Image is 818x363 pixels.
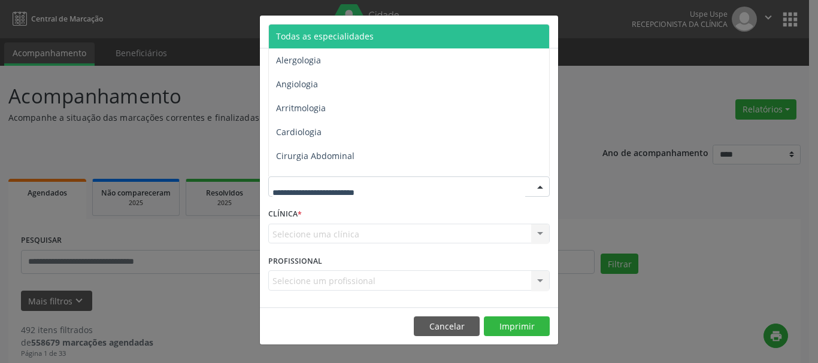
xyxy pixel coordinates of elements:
span: Cirurgia Bariatrica [276,174,350,185]
button: Close [534,16,558,45]
label: CLÍNICA [268,205,302,224]
span: Cardiologia [276,126,322,138]
span: Cirurgia Abdominal [276,150,355,161]
span: Arritmologia [276,102,326,114]
span: Alergologia [276,54,321,66]
button: Cancelar [414,316,480,337]
span: Todas as especialidades [276,30,374,42]
span: Angiologia [276,78,318,90]
label: PROFISSIONAL [268,252,322,270]
button: Imprimir [484,316,550,337]
h5: Relatório de agendamentos [268,24,405,39]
